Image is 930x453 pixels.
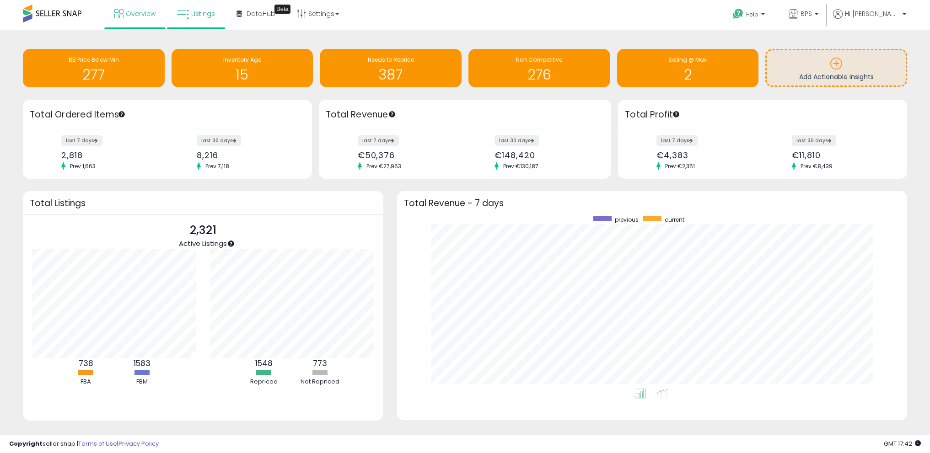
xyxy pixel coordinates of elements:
span: Active Listings [179,239,227,248]
span: Prev: €2,351 [661,162,699,170]
a: Privacy Policy [118,439,159,448]
h3: Total Profit [625,108,900,121]
div: Tooltip anchor [227,240,235,248]
div: seller snap | | [9,440,159,448]
span: Help [746,11,758,18]
label: last 7 days [358,135,399,146]
div: Tooltip anchor [672,110,680,118]
div: Tooltip anchor [274,5,290,14]
h3: Total Revenue - 7 days [404,200,900,207]
a: Needs to Reprice 387 [320,49,462,87]
span: Non Competitive [516,56,562,64]
span: DataHub [247,9,275,18]
a: Help [726,1,774,30]
b: 773 [313,358,327,369]
a: Terms of Use [78,439,117,448]
div: FBM [115,378,170,386]
div: Tooltip anchor [388,110,396,118]
h1: 15 [176,67,309,82]
h1: 276 [473,67,606,82]
div: Repriced [237,378,291,386]
div: €50,376 [358,150,458,160]
a: Selling @ Max 2 [617,49,759,87]
label: last 30 days [197,135,241,146]
span: Listings [191,9,215,18]
b: 738 [79,358,93,369]
h3: Total Ordered Items [30,108,305,121]
label: last 7 days [61,135,102,146]
p: 2,321 [179,222,227,239]
span: Needs to Reprice [368,56,414,64]
a: Hi [PERSON_NAME] [833,9,906,30]
a: Non Competitive 276 [468,49,610,87]
span: Prev: €8,439 [796,162,837,170]
h3: Total Revenue [326,108,604,121]
span: Hi [PERSON_NAME] [845,9,900,18]
h1: 2 [622,67,754,82]
div: €4,383 [656,150,756,160]
span: Inventory Age [223,56,261,64]
i: Get Help [732,8,744,20]
label: last 30 days [792,135,836,146]
strong: Copyright [9,439,43,448]
a: Inventory Age 15 [172,49,313,87]
div: 8,216 [197,150,296,160]
span: BB Price Below Min [69,56,119,64]
h1: 277 [27,67,160,82]
div: FBA [59,378,113,386]
a: BB Price Below Min 277 [23,49,165,87]
a: Add Actionable Insights [767,50,906,85]
h1: 387 [324,67,457,82]
b: 1548 [255,358,273,369]
div: Not Repriced [293,378,348,386]
span: Prev: €27,963 [362,162,406,170]
div: €148,420 [495,150,595,160]
span: BPS [801,9,812,18]
b: 1583 [134,358,151,369]
label: last 7 days [656,135,698,146]
span: Selling @ Max [668,56,707,64]
h3: Total Listings [30,200,376,207]
span: 2025-09-8 17:42 GMT [884,439,921,448]
span: previous [615,216,639,224]
span: Prev: €130,187 [499,162,543,170]
div: 2,818 [61,150,161,160]
span: Overview [126,9,156,18]
div: Tooltip anchor [118,110,126,118]
label: last 30 days [495,135,539,146]
span: Add Actionable Insights [799,72,874,81]
div: €11,810 [792,150,891,160]
span: current [665,216,684,224]
span: Prev: 7,118 [201,162,234,170]
span: Prev: 1,663 [65,162,100,170]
